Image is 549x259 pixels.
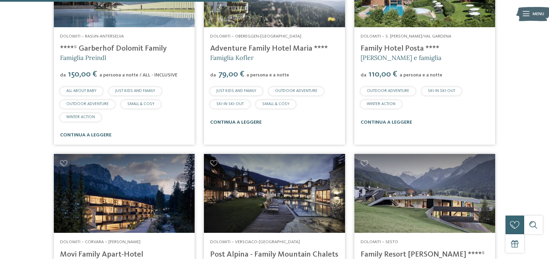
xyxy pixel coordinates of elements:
span: SKI-IN SKI-OUT [216,102,244,106]
span: Dolomiti – Sesto [361,240,398,244]
a: continua a leggere [361,120,412,125]
a: Cercate un hotel per famiglie? Qui troverete solo i migliori! [204,154,345,233]
a: Family Hotel Posta **** [361,45,439,52]
span: Dolomiti – Obereggen-[GEOGRAPHIC_DATA] [210,34,301,39]
span: [PERSON_NAME] e famiglia [361,54,441,62]
span: OUTDOOR ADVENTURE [275,89,317,93]
img: Family Resort Rainer ****ˢ [354,154,495,233]
span: Dolomiti – S. [PERSON_NAME]/Val Gardena [361,34,451,39]
span: JUST KIDS AND FAMILY [216,89,256,93]
span: da [210,73,216,77]
img: Cercate un hotel per famiglie? Qui troverete solo i migliori! [54,154,195,233]
span: Dolomiti – Rasun-Anterselva [60,34,124,39]
a: continua a leggere [210,120,262,125]
span: Famiglia Kofler [210,54,254,62]
a: ****ˢ Garberhof Dolomit Family [60,45,167,52]
span: a persona a notte / ALL - INCLUSIVE [99,73,177,77]
span: ALL ABOUT BABY [66,89,97,93]
a: continua a leggere [60,133,111,137]
span: Dolomiti – Versciaco-[GEOGRAPHIC_DATA] [210,240,300,244]
span: 79,00 € [217,70,246,79]
span: 150,00 € [67,70,99,79]
span: da [60,73,66,77]
span: SMALL & COSY [127,102,155,106]
span: WINTER ACTION [367,102,395,106]
a: Cercate un hotel per famiglie? Qui troverete solo i migliori! [354,154,495,233]
a: Movi Family Apart-Hotel [60,251,143,258]
span: a persona e a notte [246,73,289,77]
span: a persona e a notte [400,73,442,77]
span: Dolomiti – Corvara – [PERSON_NAME] [60,240,140,244]
span: OUTDOOR ADVENTURE [66,102,109,106]
span: OUTDOOR ADVENTURE [367,89,409,93]
span: SMALL & COSY [262,102,290,106]
a: Family Resort [PERSON_NAME] ****ˢ [361,251,485,258]
a: Adventure Family Hotel Maria **** [210,45,328,52]
span: Famiglia Preindl [60,54,106,62]
span: da [361,73,366,77]
span: 110,00 € [367,70,399,79]
span: SKI-IN SKI-OUT [428,89,455,93]
img: Post Alpina - Family Mountain Chalets ****ˢ [204,154,345,233]
span: WINTER ACTION [66,115,95,119]
span: JUST KIDS AND FAMILY [115,89,155,93]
